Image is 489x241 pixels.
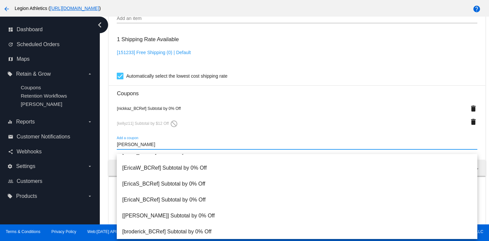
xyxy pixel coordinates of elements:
[8,131,92,142] a: email Customer Notifications
[473,5,481,13] mat-icon: help
[116,165,142,171] span: Order total
[17,178,42,184] span: Customers
[8,39,92,50] a: update Scheduled Orders
[469,105,477,113] mat-icon: delete
[94,20,105,30] i: chevron_left
[87,164,92,169] i: arrow_drop_down
[469,118,477,126] mat-icon: delete
[122,208,472,224] span: [[PERSON_NAME]] Subtotal by 0% Off
[7,194,13,199] i: local_offer
[3,5,11,13] mat-icon: arrow_back
[16,193,37,199] span: Products
[15,6,101,11] span: Legion Athletics ( )
[16,71,51,77] span: Retain & Grow
[117,50,191,55] a: [151233] Free Shipping (0) | Default
[52,229,77,234] a: Privacy Policy
[87,119,92,124] i: arrow_drop_down
[8,54,92,64] a: map Maps
[8,42,13,47] i: update
[87,71,92,77] i: arrow_drop_down
[126,72,227,80] span: Automatically select the lowest cost shipping rate
[17,41,60,47] span: Scheduled Orders
[87,194,92,199] i: arrow_drop_down
[117,142,477,147] input: Add a coupon
[8,56,13,62] i: map
[117,16,477,21] input: Add an item
[117,85,477,97] h3: Coupons
[87,229,148,234] a: Web:[DATE] API:2025.09.04.1242
[8,134,13,139] i: email
[170,120,178,128] mat-icon: do_not_disturb
[17,134,70,140] span: Customer Notifications
[250,229,483,234] span: Copyright © 2024 QPilot, LLC
[117,106,181,111] span: [nickkaz_BCRef] Subtotal by 0% Off
[21,101,62,107] a: [PERSON_NAME]
[17,149,42,155] span: Webhooks
[50,6,99,11] a: [URL][DOMAIN_NAME]
[17,56,30,62] span: Maps
[8,27,13,32] i: dashboard
[7,71,13,77] i: local_offer
[16,163,35,169] span: Settings
[7,164,13,169] i: settings
[6,229,40,234] a: Terms & Conditions
[7,119,13,124] i: equalizer
[122,224,472,240] span: [broderick_BCRef] Subtotal by 0% Off
[8,176,92,187] a: people_outline Customers
[108,160,485,176] mat-expansion-panel-header: Order total 89.00
[21,85,41,90] a: Coupons
[16,119,35,125] span: Reports
[8,149,13,154] i: share
[8,146,92,157] a: share Webhooks
[8,179,13,184] i: people_outline
[17,27,43,33] span: Dashboard
[8,24,92,35] a: dashboard Dashboard
[21,93,67,99] a: Retention Workflows
[117,121,178,126] span: [kellyz11] Subtotal by $12 Off
[122,160,472,176] span: [EricaW_BCRef] Subtotal by 0% Off
[122,176,472,192] span: [EricaS_BCRef] Subtotal by 0% Off
[122,192,472,208] span: [EricaN_BCRef] Subtotal by 0% Off
[117,32,179,46] h3: 1 Shipping Rate Available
